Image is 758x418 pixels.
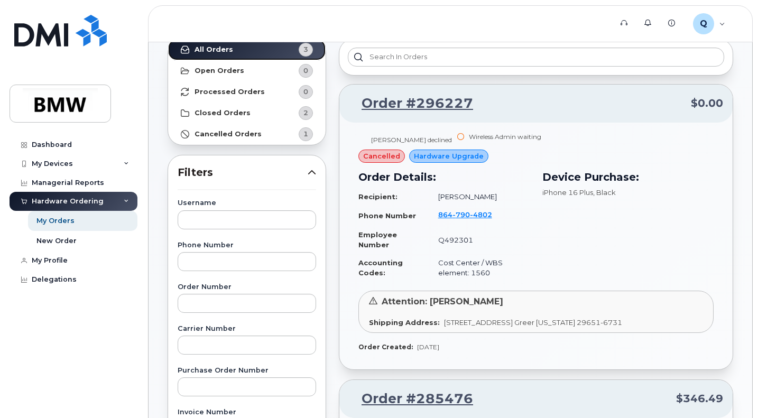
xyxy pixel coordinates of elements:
[382,296,503,306] span: Attention: [PERSON_NAME]
[417,343,439,351] span: [DATE]
[429,188,530,206] td: [PERSON_NAME]
[593,188,616,197] span: , Black
[358,343,413,351] strong: Order Created:
[348,48,724,67] input: Search in orders
[303,44,308,54] span: 3
[438,210,505,219] a: 8647904802
[358,169,530,185] h3: Order Details:
[369,318,440,327] strong: Shipping Address:
[469,132,541,141] div: Wireless Admin waiting
[542,188,593,197] span: iPhone 16 Plus
[195,67,244,75] strong: Open Orders
[686,13,733,34] div: QT97671
[303,87,308,97] span: 0
[429,254,530,282] td: Cost Center / WBS element: 1560
[195,45,233,54] strong: All Orders
[700,17,707,30] span: Q
[444,318,622,327] span: [STREET_ADDRESS] Greer [US_STATE] 29651-6731
[178,165,308,180] span: Filters
[168,103,326,124] a: Closed Orders2
[178,326,316,332] label: Carrier Number
[195,130,262,138] strong: Cancelled Orders
[358,192,398,201] strong: Recipient:
[542,169,714,185] h3: Device Purchase:
[178,367,316,374] label: Purchase Order Number
[349,389,473,408] a: Order #285476
[358,258,403,277] strong: Accounting Codes:
[676,391,723,406] span: $346.49
[358,211,416,220] strong: Phone Number
[358,230,397,249] strong: Employee Number
[178,242,316,249] label: Phone Number
[303,66,308,76] span: 0
[168,81,326,103] a: Processed Orders0
[303,108,308,118] span: 2
[303,129,308,139] span: 1
[429,226,530,254] td: Q492301
[712,372,750,410] iframe: Messenger Launcher
[178,409,316,416] label: Invoice Number
[691,96,723,111] span: $0.00
[414,151,484,161] span: Hardware Upgrade
[178,284,316,291] label: Order Number
[363,151,400,161] span: cancelled
[195,109,251,117] strong: Closed Orders
[349,94,473,113] a: Order #296227
[452,210,470,219] span: 790
[178,200,316,207] label: Username
[371,135,452,144] div: [PERSON_NAME] declined
[438,210,492,219] span: 864
[168,124,326,145] a: Cancelled Orders1
[168,60,326,81] a: Open Orders0
[470,210,492,219] span: 4802
[195,88,265,96] strong: Processed Orders
[168,39,326,60] a: All Orders3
